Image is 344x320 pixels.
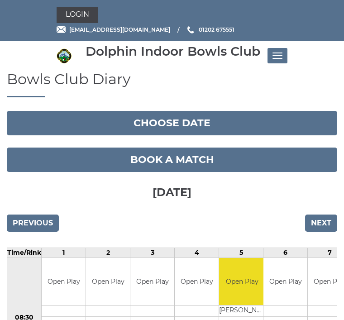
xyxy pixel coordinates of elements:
[175,248,219,258] td: 4
[263,248,308,258] td: 6
[219,258,265,306] td: Open Play
[186,25,234,34] a: Phone us 01202 675551
[57,48,72,63] img: Dolphin Indoor Bowls Club
[7,71,337,97] h1: Bowls Club Diary
[268,48,287,63] button: Toggle navigation
[130,258,174,306] td: Open Play
[57,7,98,23] a: Login
[7,111,337,135] button: Choose date
[130,248,175,258] td: 3
[175,258,219,306] td: Open Play
[219,248,263,258] td: 5
[305,215,337,232] input: Next
[86,248,130,258] td: 2
[57,26,66,33] img: Email
[86,258,130,306] td: Open Play
[57,25,170,34] a: Email [EMAIL_ADDRESS][DOMAIN_NAME]
[7,215,59,232] input: Previous
[7,248,42,258] td: Time/Rink
[219,306,265,317] td: [PERSON_NAME]
[42,258,86,306] td: Open Play
[187,26,194,33] img: Phone us
[199,26,234,33] span: 01202 675551
[42,248,86,258] td: 1
[69,26,170,33] span: [EMAIL_ADDRESS][DOMAIN_NAME]
[7,148,337,172] a: Book a match
[7,172,337,210] h3: [DATE]
[86,44,260,58] div: Dolphin Indoor Bowls Club
[263,258,307,306] td: Open Play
